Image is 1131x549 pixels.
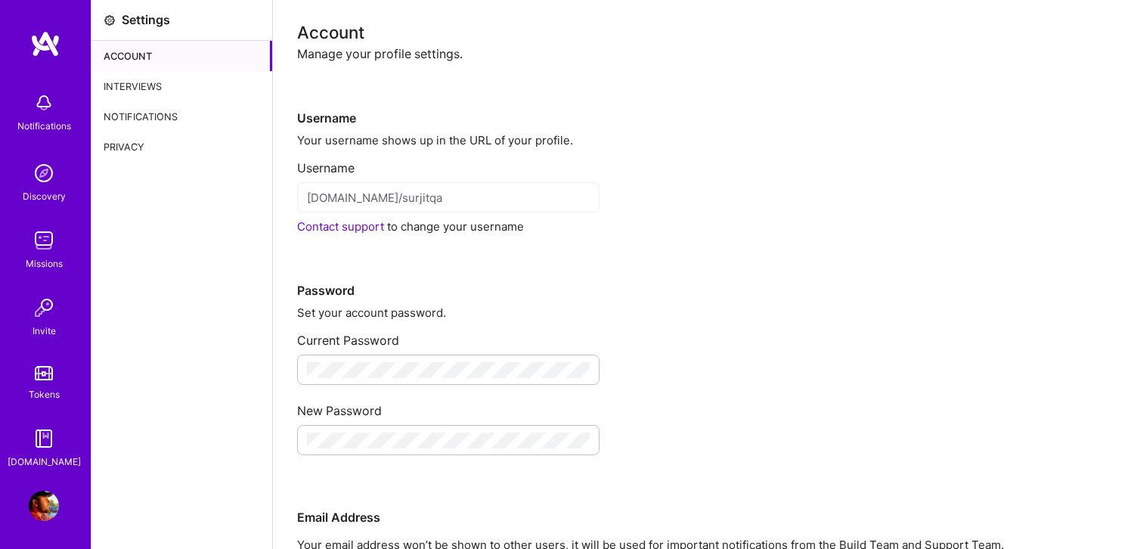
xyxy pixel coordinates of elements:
div: Account [297,24,1107,40]
div: Invite [33,323,56,339]
div: Settings [122,12,170,28]
div: Username [297,62,1107,126]
div: Privacy [91,132,272,162]
img: logo [30,30,60,57]
div: Password [297,234,1107,299]
img: teamwork [29,225,59,256]
div: Notifications [17,118,71,134]
div: Username [297,148,1107,176]
div: Current Password [297,321,1107,349]
img: guide book [29,423,59,454]
img: User Avatar [29,491,59,521]
img: Invite [29,293,59,323]
img: bell [29,88,59,118]
div: Tokens [29,386,60,402]
div: Discovery [23,188,66,204]
div: Your username shows up in the URL of your profile. [297,132,1107,148]
div: Email Address [297,461,1107,526]
div: Account [91,41,272,71]
i: icon Settings [104,14,116,26]
a: Contact support [297,219,384,234]
div: Missions [26,256,63,271]
a: User Avatar [25,491,63,521]
div: Set your account password. [297,305,1107,321]
div: to change your username [297,219,1107,234]
div: Notifications [91,101,272,132]
div: [DOMAIN_NAME] [8,454,81,470]
img: tokens [35,366,53,380]
div: Interviews [91,71,272,101]
img: discovery [29,158,59,188]
div: New Password [297,391,1107,419]
div: Manage your profile settings. [297,46,1107,62]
